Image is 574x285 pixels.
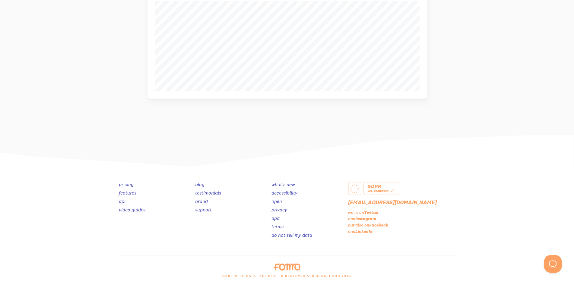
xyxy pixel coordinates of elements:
a: testimonials [195,190,221,196]
a: api [119,198,125,204]
p: and [348,216,455,221]
a: GDPR Yes, Compliant [363,182,399,195]
a: features [119,190,136,196]
p: we're on [348,210,455,215]
a: support [195,207,212,213]
a: Instagram [355,216,376,221]
a: dpa [271,215,280,221]
a: what's new [271,181,295,187]
a: Facebook [369,222,388,228]
a: accessibility [271,190,297,196]
img: fomo-logo-orange-8ab935bcb42dfda78e33409a85f7af36b90c658097e6bb5368b87284a318b3da.svg [274,263,300,271]
a: do not sell my data [271,232,312,238]
iframe: Help Scout Beacon - Open [544,255,562,273]
div: Yes, Compliant [367,188,395,193]
a: [EMAIL_ADDRESS][DOMAIN_NAME] [348,199,437,206]
p: and [348,229,455,234]
a: video guides [119,207,145,213]
div: GDPR [367,184,395,188]
div: made with care, all rights reserved and junk, Fomo 2025 [115,271,459,285]
p: but also on [348,222,455,228]
a: terms [271,223,284,230]
a: LinkedIn [355,229,372,234]
a: blog [195,181,205,187]
a: brand [195,198,208,204]
a: Twitter [364,210,379,215]
a: privacy [271,207,287,213]
a: open [271,198,282,204]
a: pricing [119,181,134,187]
